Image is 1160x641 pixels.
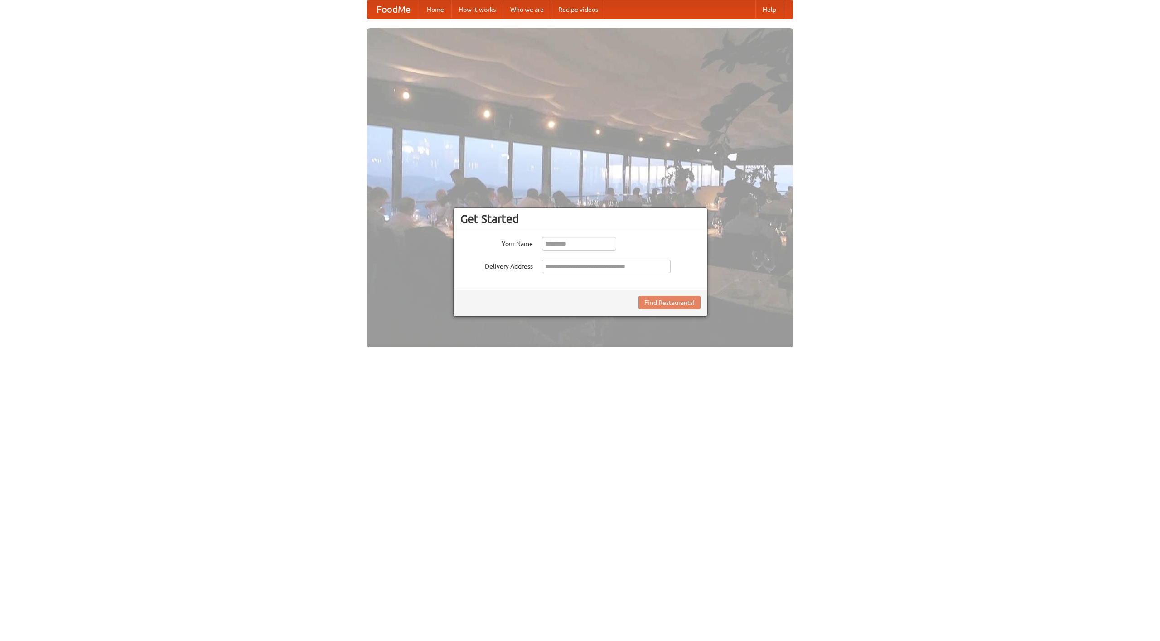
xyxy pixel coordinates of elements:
label: Your Name [460,237,533,248]
h3: Get Started [460,212,701,226]
a: Recipe videos [551,0,605,19]
label: Delivery Address [460,260,533,271]
button: Find Restaurants! [638,296,701,309]
a: FoodMe [367,0,420,19]
a: Home [420,0,451,19]
a: Who we are [503,0,551,19]
a: Help [755,0,783,19]
a: How it works [451,0,503,19]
